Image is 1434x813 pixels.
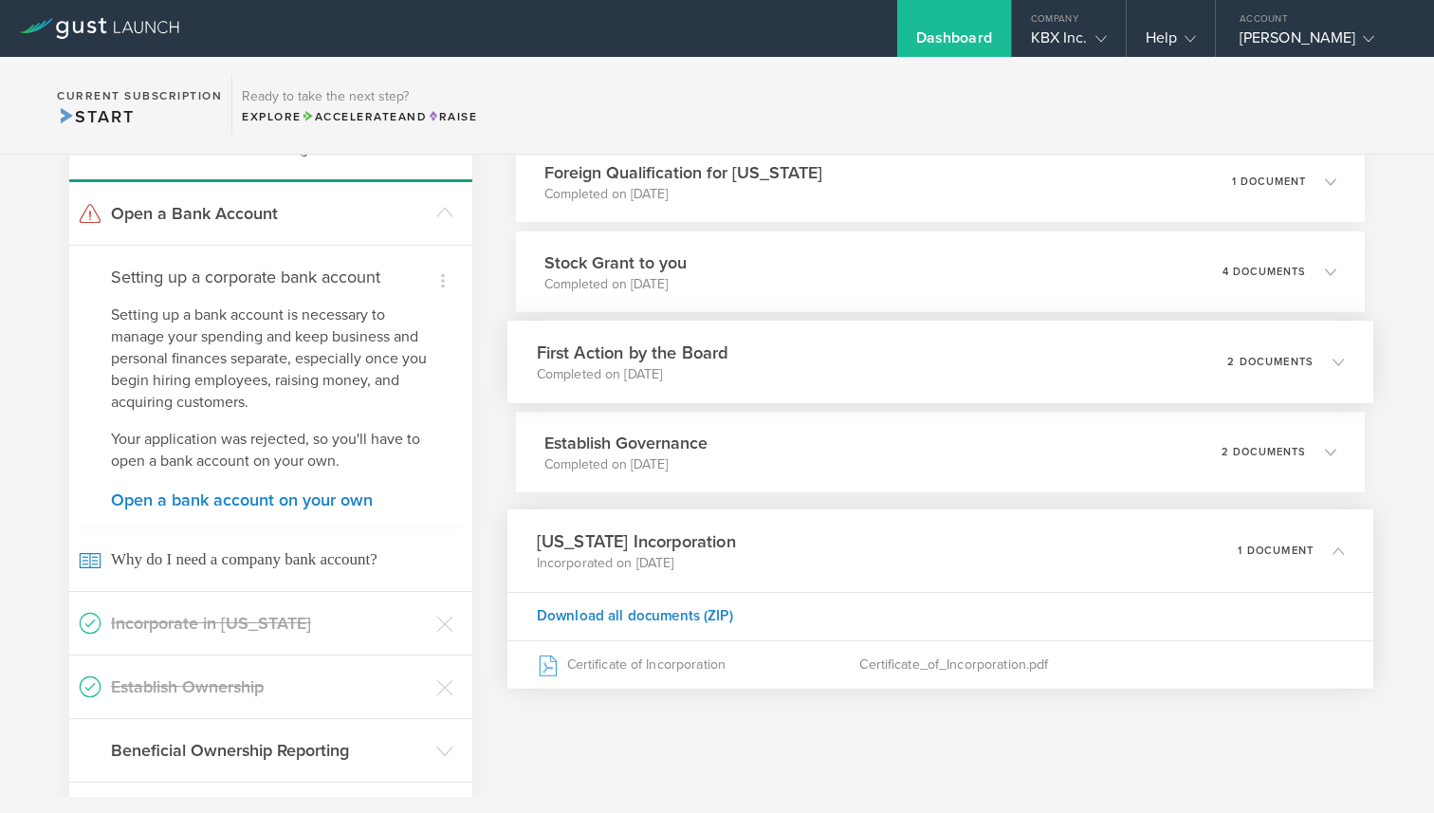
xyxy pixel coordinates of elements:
h4: Setting up a corporate bank account [111,265,431,289]
div: [PERSON_NAME] [1240,28,1401,57]
h3: Open a Bank Account [111,201,427,226]
h3: Beneficial Ownership Reporting [111,738,427,763]
div: Dashboard [916,28,992,57]
div: Certificate of Incorporation [536,641,859,689]
span: Start [57,106,134,127]
p: Completed on [DATE] [544,275,687,294]
h3: Establish Governance [544,431,708,455]
div: Certificate_of_Incorporation.pdf [859,641,1344,689]
a: Why do I need a company bank account? [69,527,472,591]
div: KBX Inc. [1031,28,1107,57]
h3: Ready to take the next step? [242,90,477,103]
p: 1 document [1238,545,1314,556]
p: 2 documents [1227,357,1314,367]
h3: Stock Grant to you [544,250,687,275]
div: Ready to take the next step?ExploreAccelerateandRaise [231,76,487,135]
p: Incorporated on [DATE] [536,554,735,573]
p: Completed on [DATE] [536,365,727,384]
iframe: Chat Widget [1339,722,1434,813]
p: 2 documents [1222,447,1306,457]
p: 4 documents [1223,267,1306,277]
span: Raise [427,110,477,123]
p: 1 document [1232,176,1306,187]
h3: Incorporate in [US_STATE] [111,611,427,636]
a: Open a bank account on your own [111,491,431,508]
span: Accelerate [302,110,398,123]
h3: Establish Ownership [111,674,427,699]
p: Completed on [DATE] [544,455,708,474]
h3: Foreign Qualification for [US_STATE] [544,160,822,185]
p: Completed on [DATE] [544,185,822,204]
p: Setting up a bank account is necessary to manage your spending and keep business and personal fin... [111,305,431,414]
h3: [US_STATE] Incorporation [536,528,735,554]
div: Explore [242,108,477,125]
div: Download all documents (ZIP) [507,592,1373,640]
h2: Current Subscription [57,90,222,102]
div: Help [1146,28,1196,57]
span: and [302,110,428,123]
span: Why do I need a company bank account? [79,527,463,591]
h3: First Action by the Board [536,340,727,365]
p: Your application was rejected, so you'll have to open a bank account on your own. [111,429,431,472]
